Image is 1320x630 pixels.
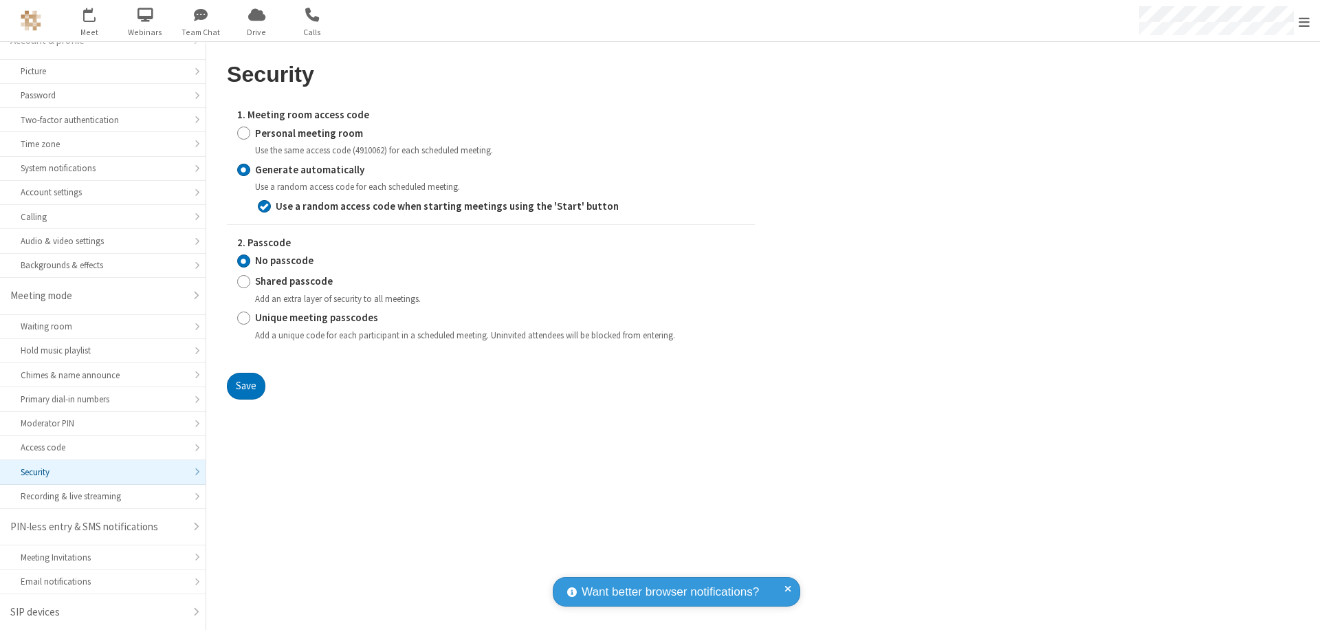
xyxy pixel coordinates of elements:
label: 2. Passcode [237,235,745,251]
div: Picture [21,65,185,78]
strong: No passcode [255,254,313,267]
div: Chimes & name announce [21,369,185,382]
strong: Shared passcode [255,274,333,287]
div: Meeting mode [10,288,185,304]
strong: Unique meeting passcodes [255,311,378,324]
div: Two-factor authentication [21,113,185,127]
iframe: Chat [1286,594,1310,620]
div: Recording & live streaming [21,490,185,503]
strong: Personal meeting room [255,127,363,140]
div: Security [21,466,185,479]
span: Want better browser notifications? [582,583,759,601]
div: Calling [21,210,185,224]
div: SIP devices [10,605,185,620]
img: QA Selenium DO NOT DELETE OR CHANGE [21,10,41,31]
div: Time zone [21,138,185,151]
div: Add an extra layer of security to all meetings. [255,292,745,305]
div: Account settings [21,186,185,199]
label: 1. Meeting room access code [237,107,745,123]
div: Use the same access code (4910062) for each scheduled meeting. [255,144,745,157]
strong: Use a random access code when starting meetings using the 'Start' button [276,199,619,213]
div: Use a random access code for each scheduled meeting. [255,180,745,193]
strong: Generate automatically [255,163,364,176]
div: Password [21,89,185,102]
div: Waiting room [21,320,185,333]
div: System notifications [21,162,185,175]
div: Access code [21,441,185,454]
span: Meet [64,26,115,39]
h2: Security [227,63,755,87]
div: Audio & video settings [21,235,185,248]
div: Email notifications [21,575,185,588]
button: Save [227,373,265,400]
span: Drive [231,26,283,39]
div: Primary dial-in numbers [21,393,185,406]
div: Hold music playlist [21,344,185,357]
div: 2 [93,8,102,18]
div: PIN-less entry & SMS notifications [10,519,185,535]
div: Moderator PIN [21,417,185,430]
div: Backgrounds & effects [21,259,185,272]
div: Add a unique code for each participant in a scheduled meeting. Uninvited attendees will be blocke... [255,329,745,342]
span: Webinars [120,26,171,39]
span: Calls [287,26,338,39]
div: Meeting Invitations [21,551,185,564]
span: Team Chat [175,26,227,39]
